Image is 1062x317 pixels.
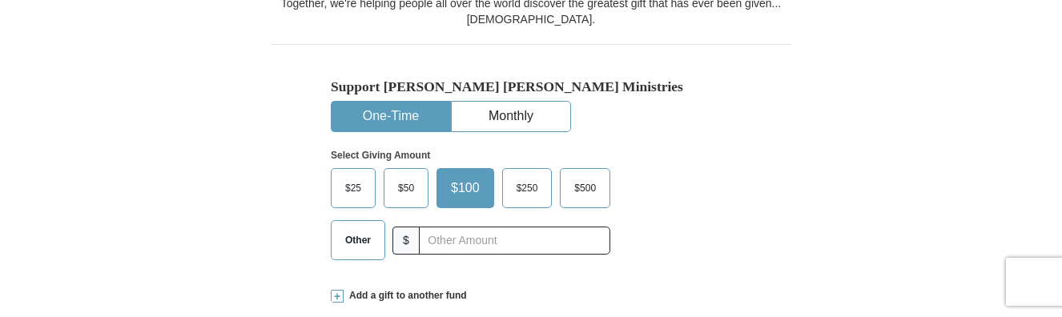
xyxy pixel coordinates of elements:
span: $100 [443,176,488,200]
span: Other [337,228,379,252]
span: $25 [337,176,369,200]
button: Monthly [452,102,570,131]
span: $ [392,227,420,255]
span: $50 [390,176,422,200]
strong: Select Giving Amount [331,150,430,161]
span: $500 [566,176,604,200]
span: Add a gift to another fund [344,289,467,303]
button: One-Time [332,102,450,131]
h5: Support [PERSON_NAME] [PERSON_NAME] Ministries [331,78,731,95]
input: Other Amount [419,227,610,255]
span: $250 [509,176,546,200]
